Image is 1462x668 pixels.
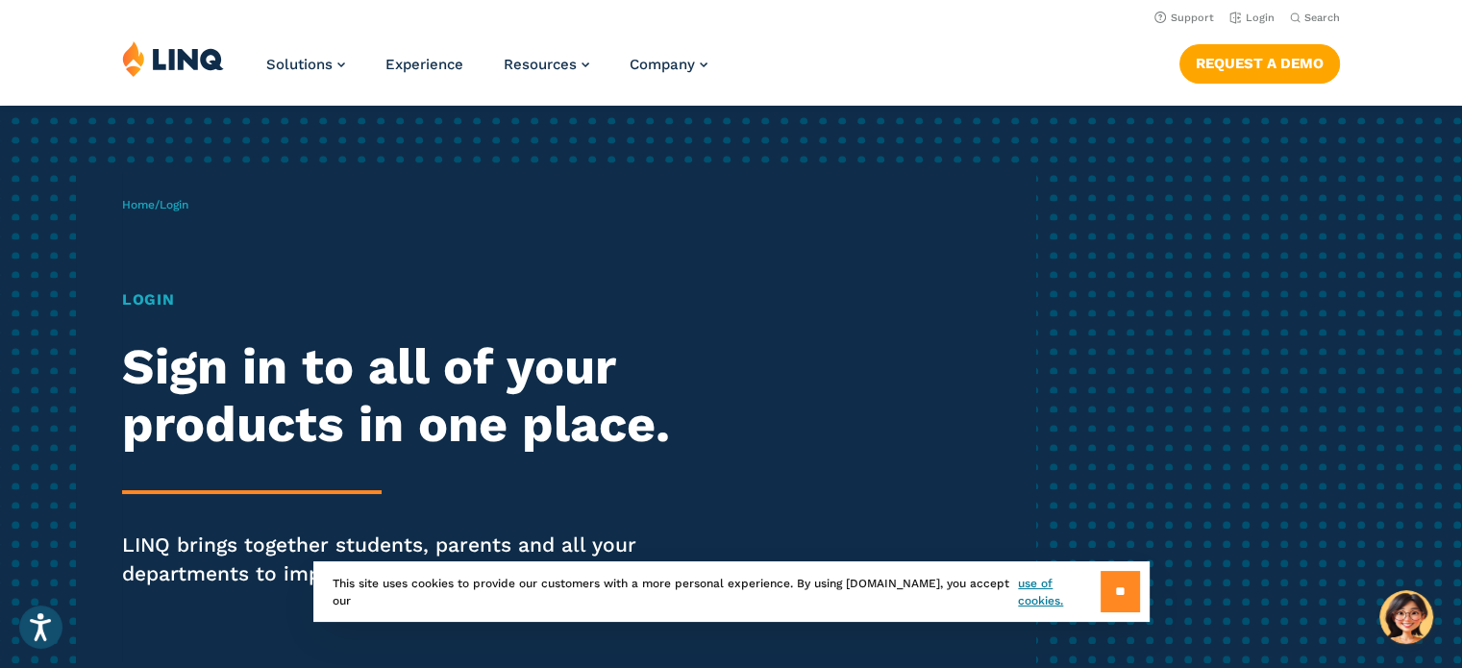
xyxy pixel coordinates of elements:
[122,288,685,311] h1: Login
[1179,44,1340,83] a: Request a Demo
[1379,590,1433,644] button: Hello, have a question? Let’s chat.
[630,56,707,73] a: Company
[266,56,345,73] a: Solutions
[1229,12,1275,24] a: Login
[122,198,155,211] a: Home
[122,531,685,588] p: LINQ brings together students, parents and all your departments to improve efficiency and transpa...
[1018,575,1100,609] a: use of cookies.
[313,561,1150,622] div: This site uses cookies to provide our customers with a more personal experience. By using [DOMAIN...
[122,198,188,211] span: /
[1304,12,1340,24] span: Search
[504,56,589,73] a: Resources
[630,56,695,73] span: Company
[385,56,463,73] a: Experience
[1290,11,1340,25] button: Open Search Bar
[504,56,577,73] span: Resources
[122,40,224,77] img: LINQ | K‑12 Software
[1179,40,1340,83] nav: Button Navigation
[266,40,707,104] nav: Primary Navigation
[266,56,333,73] span: Solutions
[160,198,188,211] span: Login
[1154,12,1214,24] a: Support
[122,338,685,454] h2: Sign in to all of your products in one place.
